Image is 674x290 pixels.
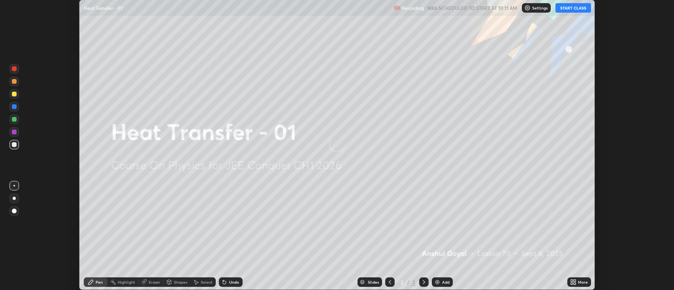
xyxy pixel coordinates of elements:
p: Settings [532,6,548,10]
div: Highlight [118,280,135,284]
div: Eraser [149,280,160,284]
div: Undo [229,280,239,284]
div: Shapes [174,280,187,284]
div: 2 [398,280,406,284]
div: Slides [368,280,379,284]
p: Recording [402,5,424,11]
div: / [407,280,410,284]
p: Heat Transfer - 01 [84,5,122,11]
button: START CLASS [555,3,591,13]
img: recording.375f2c34.svg [394,5,400,11]
img: add-slide-button [434,279,441,285]
img: class-settings-icons [524,5,531,11]
h5: WAS SCHEDULED TO START AT 10:11 AM [427,4,517,11]
div: Add [442,280,450,284]
div: 2 [411,279,416,286]
div: More [578,280,588,284]
div: Pen [96,280,103,284]
div: Select [201,280,213,284]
